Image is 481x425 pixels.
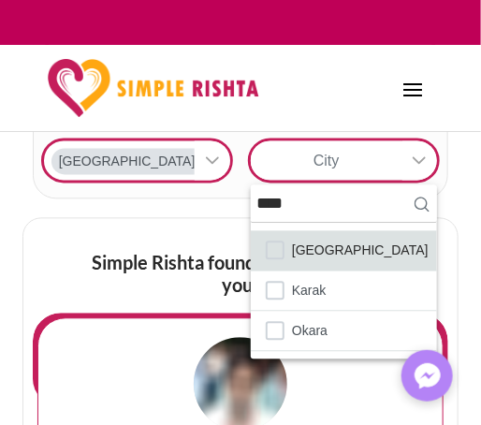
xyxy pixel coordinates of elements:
[59,153,196,171] span: [GEOGRAPHIC_DATA]
[409,358,446,395] img: Messenger
[251,312,437,352] li: Okara
[292,319,328,344] span: Okara
[251,231,437,271] li: Karachi
[251,271,437,312] li: Karak
[415,9,449,21] strong: جاز کیش
[251,141,402,181] div: City
[292,279,327,303] span: Karak
[292,239,429,263] span: [GEOGRAPHIC_DATA]
[372,9,412,21] strong: ایزی پیسہ
[93,252,389,297] span: Simple Rishta found for you!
